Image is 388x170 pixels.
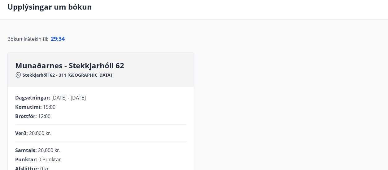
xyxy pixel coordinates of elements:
[43,104,55,110] span: 15:00
[15,60,194,71] h3: Munaðarnes - Stekkjarhóll 62
[15,104,42,110] span: Komutími :
[15,147,37,154] span: Samtals :
[38,147,60,154] span: 20.000 kr.
[15,156,37,163] span: Punktar :
[38,113,50,120] span: 12:00
[38,156,61,163] span: 0 Punktar
[51,94,86,101] span: [DATE] - [DATE]
[59,35,65,42] span: 34
[15,94,50,101] span: Dagsetningar :
[15,113,37,120] span: Brottför :
[51,35,59,42] span: 29 :
[23,72,112,78] span: Stekkjarhóll 62 - 311 [GEOGRAPHIC_DATA]
[15,130,28,137] span: Verð :
[7,2,92,12] p: Upplýsingar um bókun
[29,130,51,137] span: 20.000 kr.
[7,35,48,43] span: Bókun frátekin til :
